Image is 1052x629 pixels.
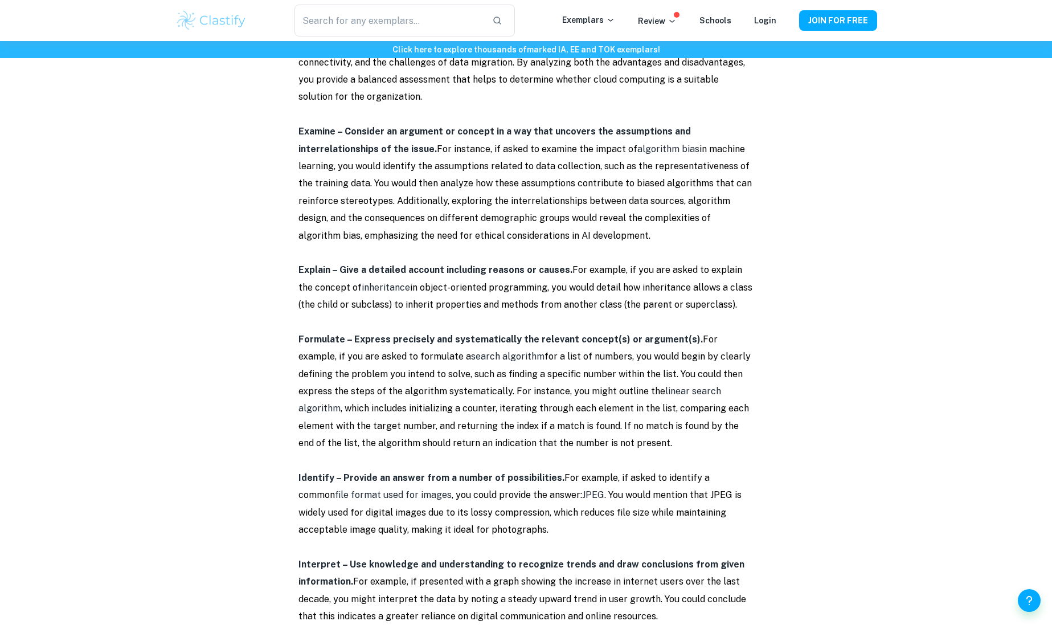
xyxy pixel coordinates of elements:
[298,403,749,448] span: , which includes initializing a counter, iterating through each element in the list, comparing ea...
[298,123,754,244] p: algorithm bias
[298,469,754,539] p: file format used for images JPEG
[298,262,754,313] p: inheritance
[298,472,564,483] strong: Identify – Provide an answer from a number of possibilities.
[437,144,637,154] span: For instance, if asked to examine the impact of
[298,126,691,154] strong: Examine – Consider an argument or concept in a way that uncovers the assumptions and interrelatio...
[298,351,751,397] span: for a list of numbers, you would begin by clearly defining the problem you intend to solve, such ...
[298,576,746,622] span: For example, if presented with a graph showing the increase in internet users over the last decad...
[298,331,754,452] p: search algorithm linear search algorithm
[298,264,742,292] span: For example, if you are asked to explain the concept of
[298,559,744,587] strong: Interpret – Use knowledge and understanding to recognize trends and draw conclusions from given i...
[2,43,1050,56] h6: Click here to explore thousands of marked IA, EE and TOK exemplars !
[754,16,776,25] a: Login
[699,16,731,25] a: Schools
[175,9,248,32] img: Clastify logo
[294,5,482,36] input: Search for any exemplars...
[298,144,752,241] span: in machine learning, you would identify the assumptions related to data collection, such as the r...
[298,264,572,275] strong: Explain – Give a detailed account including reasons or causes.
[298,334,703,345] strong: Formulate – Express precisely and systematically the relevant concept(s) or argument(s).
[799,10,877,31] button: JOIN FOR FREE
[452,489,582,500] span: , you could provide the answer:
[298,489,742,535] span: . You would mention that JPEG is widely used for digital images due to its lossy compression, whi...
[562,14,615,26] p: Exemplars
[1018,589,1041,612] button: Help and Feedback
[638,15,677,27] p: Review
[298,282,752,310] span: in object-oriented programming, you would detail how inheritance allows a class (the child or sub...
